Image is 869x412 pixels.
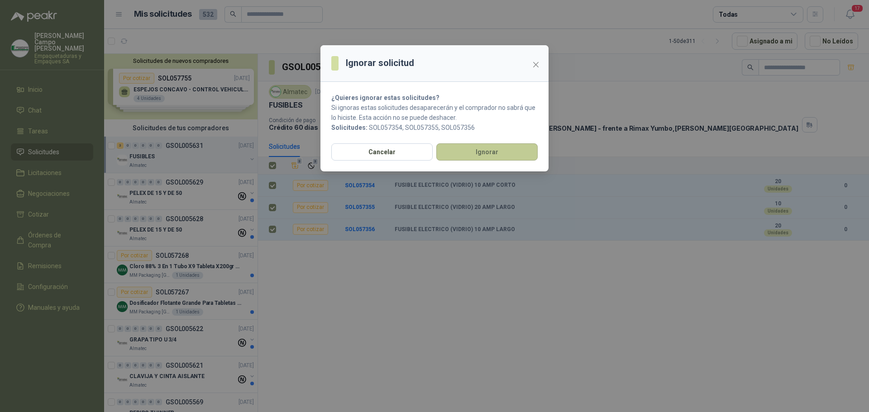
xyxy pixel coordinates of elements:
p: Si ignoras estas solicitudes desaparecerán y el comprador no sabrá que lo hiciste. Esta acción no... [331,103,538,123]
span: close [532,61,540,68]
strong: ¿Quieres ignorar estas solicitudes? [331,94,439,101]
p: SOL057354, SOL057355, SOL057356 [331,123,538,133]
button: Close [529,57,543,72]
h3: Ignorar solicitud [346,56,414,70]
button: Cancelar [331,143,433,161]
button: Ignorar [436,143,538,161]
b: Solicitudes: [331,124,368,131]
